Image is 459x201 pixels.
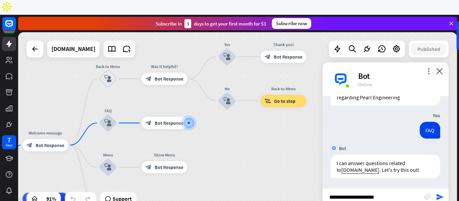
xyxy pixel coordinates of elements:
[51,41,95,57] div: pearlengineeringco.com
[424,193,431,200] i: block_attachment
[27,142,33,148] i: block_bot_response
[436,68,443,74] i: close
[137,63,192,69] div: Was it helpful?
[331,155,440,178] div: I can answer questions related to . Let's try this out!
[264,98,271,104] i: block_goto
[90,63,126,69] div: Back to Menu
[137,152,192,158] div: Show Menu
[104,119,112,127] i: block_user_input
[209,86,245,92] div: No
[155,164,183,170] span: Bot Response
[436,193,444,201] i: send
[90,108,126,114] div: FAQ
[6,143,12,148] div: days
[256,86,311,92] div: Back to Menu
[18,130,73,136] div: Welcome message
[425,68,432,74] i: more_vert
[5,3,26,23] button: Open LiveChat chat widget
[264,54,270,60] i: block_bot_response
[184,19,191,28] div: 3
[90,152,126,158] div: Menu
[145,76,152,82] i: block_bot_response
[156,19,266,28] div: Subscribe in days to get your first month for $1
[274,54,302,60] span: Bot Response
[145,164,152,170] i: block_bot_response
[223,53,231,60] i: block_user_input
[36,142,64,148] span: Bot Response
[155,76,183,82] span: Bot Response
[420,122,440,139] div: FAQ
[274,98,296,104] span: Go to step
[256,41,311,47] div: Thank you!
[358,71,441,81] div: Bot
[104,163,112,171] i: block_user_input
[411,43,446,55] button: Published
[223,97,231,105] i: block_user_input
[2,135,16,149] a: 7 days
[272,18,311,29] div: Subscribe now
[7,137,11,143] div: 7
[104,75,112,83] i: block_user_input
[145,120,152,126] i: block_bot_response
[358,81,441,88] div: Online
[155,120,183,126] span: Bot Response
[339,145,346,151] span: Bot
[433,112,440,118] span: You
[341,166,379,173] a: [DOMAIN_NAME]
[209,41,245,47] div: Yes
